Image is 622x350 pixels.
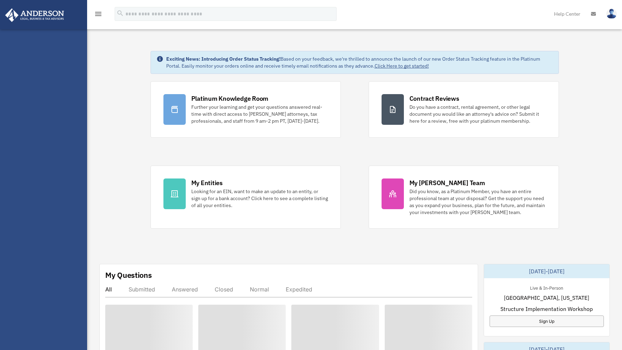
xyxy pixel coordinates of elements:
[409,178,485,187] div: My [PERSON_NAME] Team
[129,286,155,293] div: Submitted
[94,10,102,18] i: menu
[191,178,223,187] div: My Entities
[409,188,546,216] div: Did you know, as a Platinum Member, you have an entire professional team at your disposal? Get th...
[490,315,604,327] a: Sign Up
[369,166,559,229] a: My [PERSON_NAME] Team Did you know, as a Platinum Member, you have an entire professional team at...
[151,166,341,229] a: My Entities Looking for an EIN, want to make an update to an entity, or sign up for a bank accoun...
[286,286,312,293] div: Expedited
[524,284,569,291] div: Live & In-Person
[215,286,233,293] div: Closed
[166,55,553,69] div: Based on your feedback, we're thrilled to announce the launch of our new Order Status Tracking fe...
[105,270,152,280] div: My Questions
[606,9,617,19] img: User Pic
[191,94,269,103] div: Platinum Knowledge Room
[250,286,269,293] div: Normal
[151,81,341,138] a: Platinum Knowledge Room Further your learning and get your questions answered real-time with dire...
[409,94,459,103] div: Contract Reviews
[94,12,102,18] a: menu
[172,286,198,293] div: Answered
[500,305,593,313] span: Structure Implementation Workshop
[166,56,281,62] strong: Exciting News: Introducing Order Status Tracking!
[105,286,112,293] div: All
[3,8,66,22] img: Anderson Advisors Platinum Portal
[504,294,589,302] span: [GEOGRAPHIC_DATA], [US_STATE]
[484,264,609,278] div: [DATE]-[DATE]
[375,63,429,69] a: Click Here to get started!
[191,104,328,124] div: Further your learning and get your questions answered real-time with direct access to [PERSON_NAM...
[116,9,124,17] i: search
[191,188,328,209] div: Looking for an EIN, want to make an update to an entity, or sign up for a bank account? Click her...
[409,104,546,124] div: Do you have a contract, rental agreement, or other legal document you would like an attorney's ad...
[369,81,559,138] a: Contract Reviews Do you have a contract, rental agreement, or other legal document you would like...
